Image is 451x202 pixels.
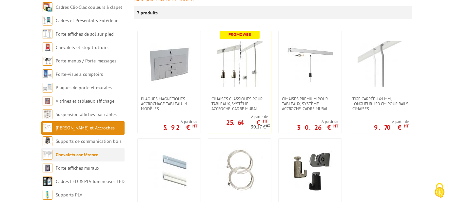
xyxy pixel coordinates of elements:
[146,148,192,194] img: Rail horizontal longueur 150 cm pour cimaises tiges ou câbles
[279,96,342,111] a: Cimaises PREMIUM pour tableaux, système accroche-cadre mural
[208,114,268,119] span: A partir de
[226,121,268,125] p: 25.64 €
[163,119,197,124] span: A partir de
[333,123,338,129] sup: HT
[251,125,270,129] p: 30.17 €
[56,58,116,64] a: Porte-menus / Porte-messages
[43,69,52,79] img: Porte-visuels comptoirs
[56,111,117,117] a: Suspension affiches par câbles
[43,150,52,160] img: Chevalets conférence
[138,96,201,111] a: Plaques magnétiques accrochage tableau - 4 modèles
[297,119,338,124] span: A partir de
[263,118,268,124] sup: HT
[56,192,82,198] a: Supports PLV
[374,126,409,129] p: 9.70 €
[192,123,197,129] sup: HT
[43,125,115,144] a: [PERSON_NAME] et Accroches tableaux
[349,96,412,111] a: Tige carrée 4x4 mm, longueur 150 cm pour rails cimaises
[43,56,52,66] img: Porte-menus / Porte-messages
[141,96,197,111] span: Plaques magnétiques accrochage tableau - 4 modèles
[43,109,52,119] img: Suspension affiches par câbles
[287,148,333,194] img: Lot de 2 crochets de sécurité autobloquants
[374,119,409,124] span: A partir de
[43,16,52,25] img: Cadres et Présentoirs Extérieur
[404,123,409,129] sup: HT
[56,138,122,144] a: Supports de communication bois
[43,42,52,52] img: Chevalets et stop trottoirs
[56,71,103,77] a: Porte-visuels comptoirs
[217,41,263,87] img: Cimaises CLASSIQUES pour tableaux, système accroche-cadre mural
[56,18,118,24] a: Cadres et Présentoirs Extérieur
[208,96,271,111] a: Cimaises CLASSIQUES pour tableaux, système accroche-cadre mural
[352,96,409,111] span: Tige carrée 4x4 mm, longueur 150 cm pour rails cimaises
[211,96,268,111] span: Cimaises CLASSIQUES pour tableaux, système accroche-cadre mural
[56,4,122,10] a: Cadres Clic-Clac couleurs à clapet
[137,6,162,19] p: 7 produits
[43,83,52,93] img: Plaques de porte et murales
[43,2,52,12] img: Cadres Clic-Clac couleurs à clapet
[163,126,197,129] p: 5.92 €
[56,165,99,171] a: Porte-affiches muraux
[431,182,448,199] img: Cookies (fenêtre modale)
[297,126,338,129] p: 30.26 €
[56,152,98,158] a: Chevalets conférence
[287,41,333,87] img: Cimaises PREMIUM pour tableaux, système accroche-cadre mural
[43,163,52,173] img: Porte-affiches muraux
[43,96,52,106] img: Vitrines et tableaux affichage
[428,180,451,202] button: Cookies (fenêtre modale)
[56,98,114,104] a: Vitrines et tableaux affichage
[56,31,113,37] a: Porte-affiches de sol sur pied
[56,85,112,91] a: Plaques de porte et murales
[146,41,192,87] img: Plaques magnétiques accrochage tableau - 4 modèles
[266,123,270,128] sup: HT
[56,44,108,50] a: Chevalets et stop trottoirs
[282,96,338,111] span: Cimaises PREMIUM pour tableaux, système accroche-cadre mural
[43,29,52,39] img: Porte-affiches de sol sur pied
[228,32,251,37] b: Promoweb
[43,123,52,133] img: Cimaises et Accroches tableaux
[217,148,263,194] img: Câble nylon perlon longueur 300 cm, diamètre 2 mm + fixation
[56,178,125,184] a: Cadres LED & PLV lumineuses LED
[43,177,52,186] img: Cadres LED & PLV lumineuses LED
[358,41,403,87] img: Tige carrée 4x4 mm, longueur 150 cm pour rails cimaises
